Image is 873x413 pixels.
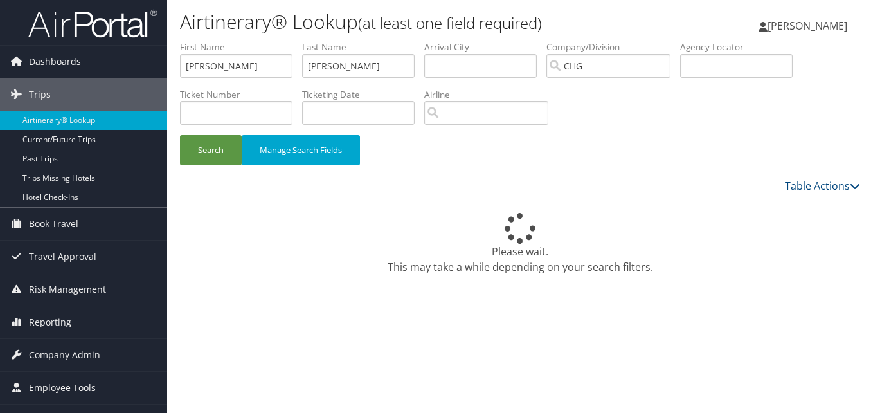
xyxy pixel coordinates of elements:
[29,339,100,371] span: Company Admin
[180,8,633,35] h1: Airtinerary® Lookup
[785,179,860,193] a: Table Actions
[180,213,860,275] div: Please wait. This may take a while depending on your search filters.
[29,306,71,338] span: Reporting
[29,372,96,404] span: Employee Tools
[29,241,96,273] span: Travel Approval
[180,88,302,101] label: Ticket Number
[768,19,847,33] span: [PERSON_NAME]
[29,273,106,306] span: Risk Management
[546,41,680,53] label: Company/Division
[242,135,360,165] button: Manage Search Fields
[302,41,424,53] label: Last Name
[29,46,81,78] span: Dashboards
[28,8,157,39] img: airportal-logo.png
[29,78,51,111] span: Trips
[180,41,302,53] label: First Name
[759,6,860,45] a: [PERSON_NAME]
[424,88,558,101] label: Airline
[29,208,78,240] span: Book Travel
[302,88,424,101] label: Ticketing Date
[680,41,802,53] label: Agency Locator
[424,41,546,53] label: Arrival City
[180,135,242,165] button: Search
[358,12,542,33] small: (at least one field required)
